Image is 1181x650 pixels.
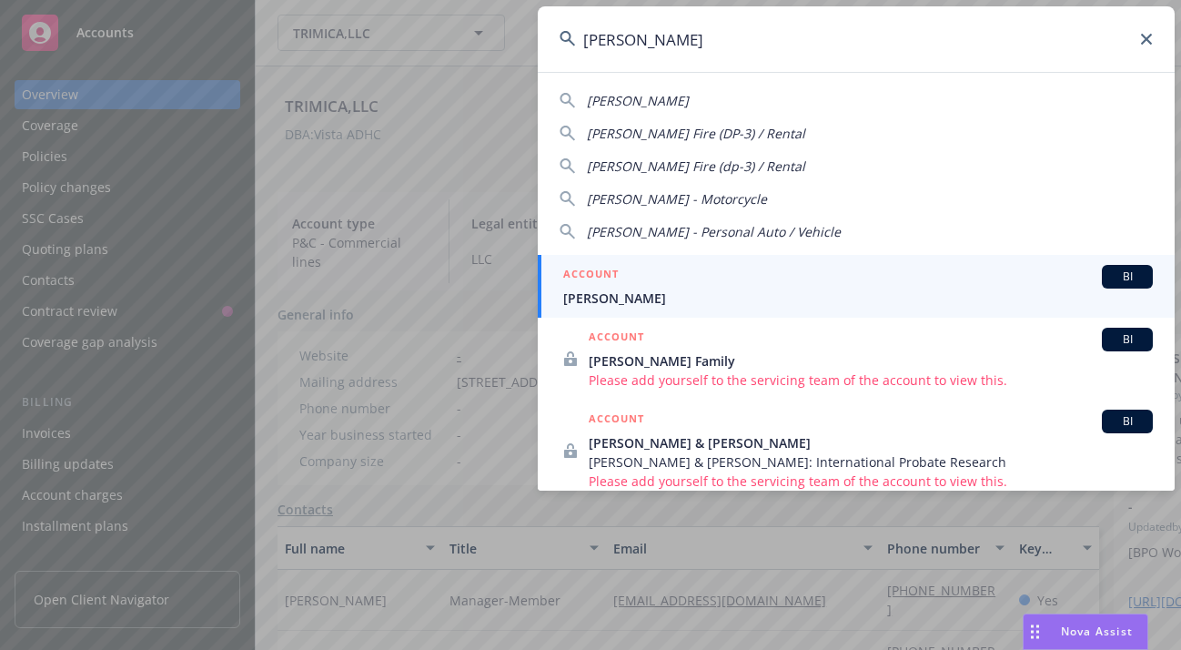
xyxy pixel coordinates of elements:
span: BI [1109,331,1146,348]
h5: ACCOUNT [589,328,644,350]
span: [PERSON_NAME] & [PERSON_NAME]: International Probate Research [589,452,1153,472]
a: ACCOUNTBI[PERSON_NAME] & [PERSON_NAME][PERSON_NAME] & [PERSON_NAME]: International Probate Resear... [538,400,1175,501]
div: Drag to move [1024,614,1046,649]
span: [PERSON_NAME] [587,92,689,109]
a: ACCOUNTBI[PERSON_NAME] FamilyPlease add yourself to the servicing team of the account to view this. [538,318,1175,400]
span: BI [1109,413,1146,430]
input: Search... [538,6,1175,72]
span: [PERSON_NAME] [563,289,1153,308]
span: [PERSON_NAME] - Personal Auto / Vehicle [587,223,841,240]
span: [PERSON_NAME] Fire (dp-3) / Rental [587,157,805,175]
span: [PERSON_NAME] Fire (DP-3) / Rental [587,125,805,142]
button: Nova Assist [1023,614,1148,650]
span: Please add yourself to the servicing team of the account to view this. [589,371,1153,390]
h5: ACCOUNT [589,410,644,432]
span: [PERSON_NAME] Family [589,351,1153,371]
h5: ACCOUNT [563,265,619,287]
span: Please add yourself to the servicing team of the account to view this. [589,472,1153,491]
span: Nova Assist [1061,624,1133,639]
span: [PERSON_NAME] - Motorcycle [587,190,767,208]
span: [PERSON_NAME] & [PERSON_NAME] [589,433,1153,452]
a: ACCOUNTBI[PERSON_NAME] [538,255,1175,318]
span: BI [1109,269,1146,285]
